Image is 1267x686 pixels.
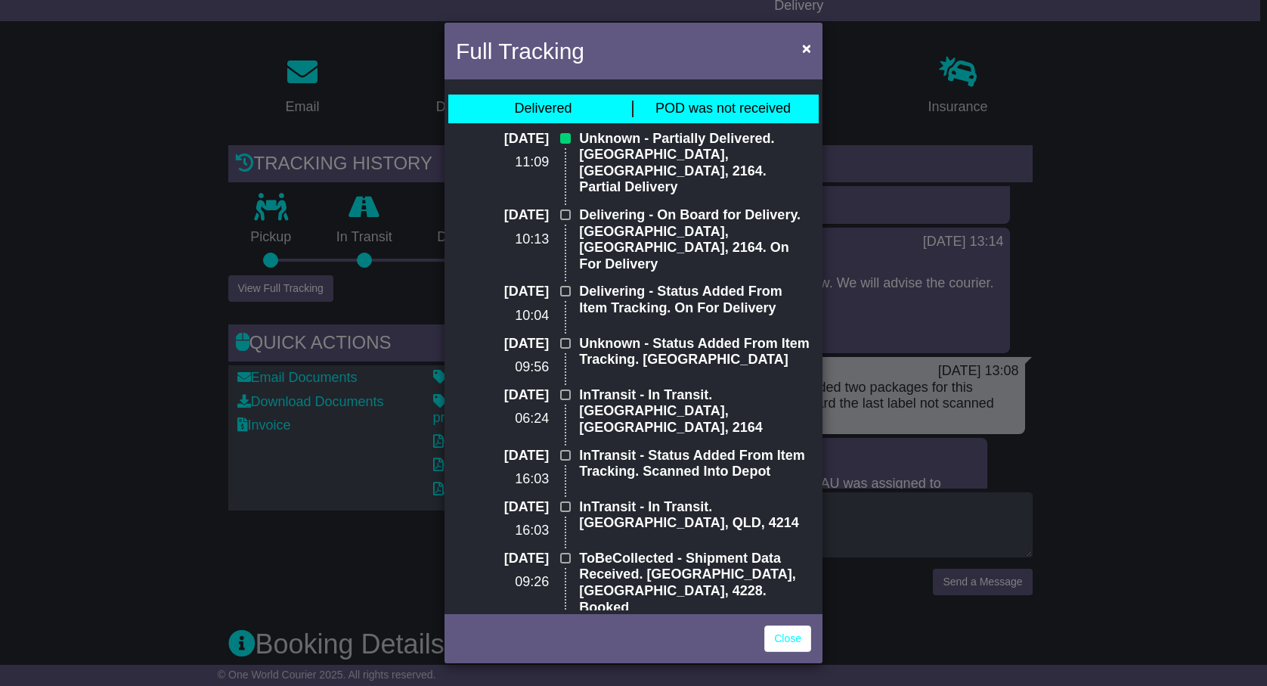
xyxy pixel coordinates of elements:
p: 10:04 [456,308,549,324]
p: [DATE] [456,499,549,516]
p: 09:56 [456,359,549,376]
p: [DATE] [456,448,549,464]
p: 16:03 [456,471,549,488]
p: 06:24 [456,411,549,427]
p: [DATE] [456,336,549,352]
p: Unknown - Status Added From Item Tracking. [GEOGRAPHIC_DATA] [579,336,811,368]
p: [DATE] [456,131,549,147]
span: POD was not received [655,101,791,116]
p: [DATE] [456,387,549,404]
p: [DATE] [456,207,549,224]
div: Delivered [514,101,572,117]
p: InTransit - In Transit. [GEOGRAPHIC_DATA], QLD, 4214 [579,499,811,532]
p: Unknown - Partially Delivered. [GEOGRAPHIC_DATA], [GEOGRAPHIC_DATA], 2164. Partial Delivery [579,131,811,196]
p: ToBeCollected - Shipment Data Received. [GEOGRAPHIC_DATA], [GEOGRAPHIC_DATA], 4228. Booked [579,551,811,616]
p: 16:03 [456,523,549,539]
p: [DATE] [456,284,549,300]
p: InTransit - In Transit. [GEOGRAPHIC_DATA], [GEOGRAPHIC_DATA], 2164 [579,387,811,436]
h4: Full Tracking [456,34,584,68]
span: × [802,39,811,57]
p: Delivering - On Board for Delivery. [GEOGRAPHIC_DATA], [GEOGRAPHIC_DATA], 2164. On For Delivery [579,207,811,272]
p: [DATE] [456,551,549,567]
p: Delivering - Status Added From Item Tracking. On For Delivery [579,284,811,316]
p: 10:13 [456,231,549,248]
p: 09:26 [456,574,549,591]
p: InTransit - Status Added From Item Tracking. Scanned Into Depot [579,448,811,480]
button: Close [795,33,819,64]
p: 11:09 [456,154,549,171]
a: Close [764,625,811,652]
